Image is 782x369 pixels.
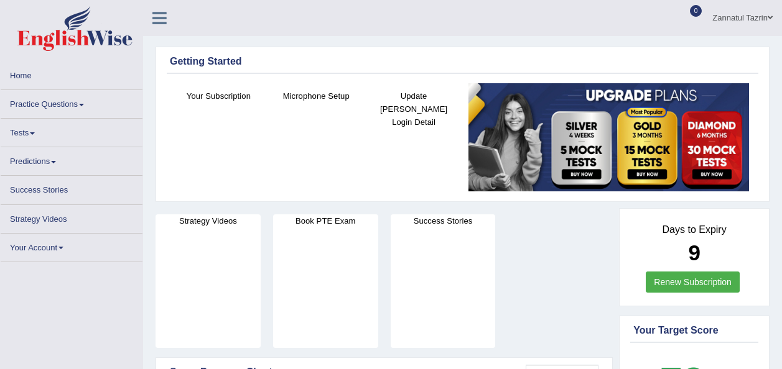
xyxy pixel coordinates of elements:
h4: Book PTE Exam [273,214,378,227]
a: Success Stories [1,176,142,200]
h4: Days to Expiry [633,224,755,235]
a: Strategy Videos [1,205,142,229]
h4: Your Subscription [176,89,261,102]
a: Home [1,61,142,86]
a: Your Account [1,234,142,258]
a: Practice Questions [1,90,142,114]
span: 0 [690,5,702,17]
h4: Update [PERSON_NAME] Login Detail [371,89,457,129]
h4: Microphone Setup [274,89,359,102]
img: small5.jpg [468,83,749,191]
a: Tests [1,119,142,143]
h4: Strategy Videos [156,214,261,227]
a: Predictions [1,147,142,171]
h4: Success Stories [391,214,496,227]
div: Getting Started [170,54,755,69]
div: Your Target Score [633,323,755,338]
a: Renew Subscription [646,271,740,293]
b: 9 [688,240,700,265]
